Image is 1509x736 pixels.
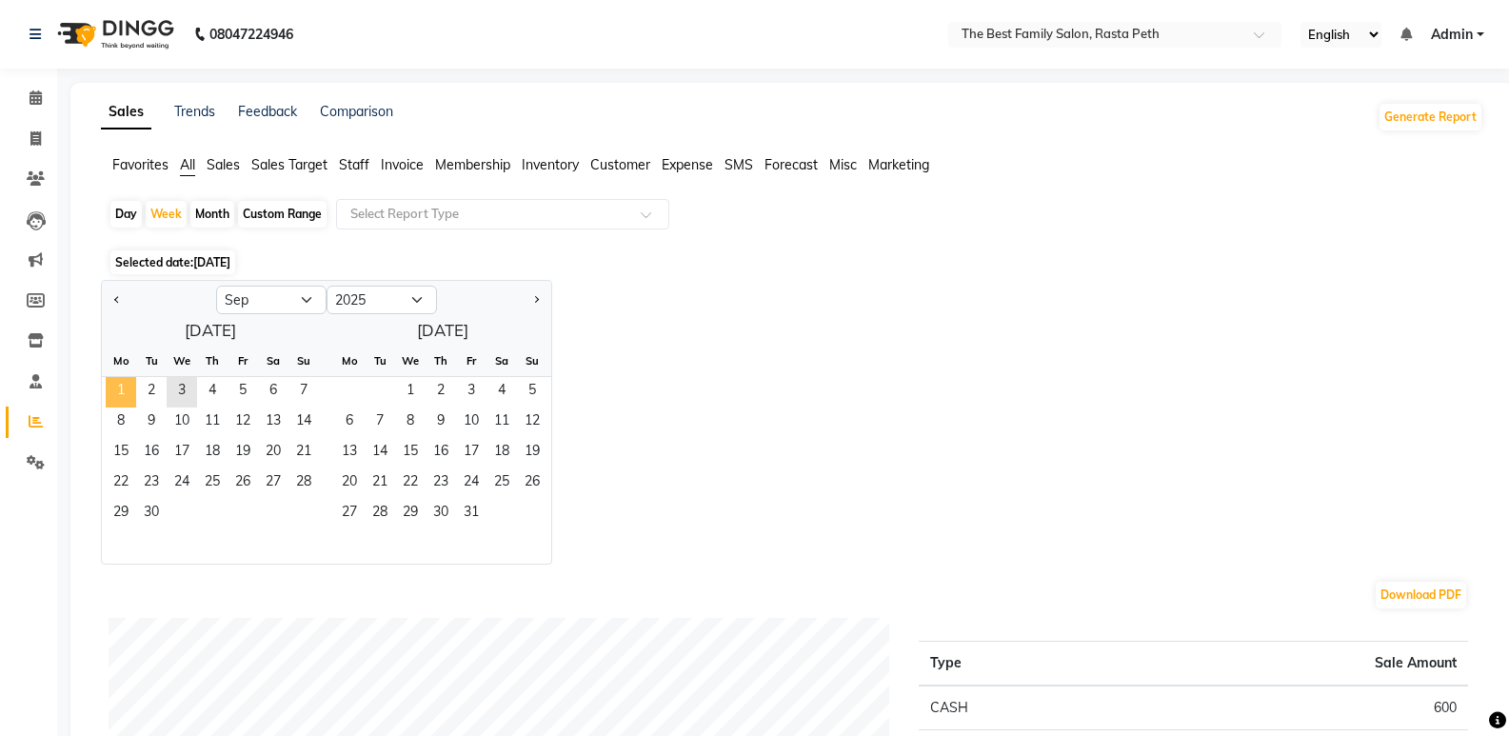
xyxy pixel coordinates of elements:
[180,156,195,173] span: All
[258,438,288,468] span: 20
[136,499,167,529] div: Tuesday, September 30, 2025
[517,438,547,468] div: Sunday, October 19, 2025
[197,377,228,408] div: Thursday, September 4, 2025
[517,468,547,499] span: 26
[288,468,319,499] div: Sunday, September 28, 2025
[456,377,486,408] div: Friday, October 3, 2025
[193,255,230,269] span: [DATE]
[167,408,197,438] div: Wednesday, September 10, 2025
[106,408,136,438] div: Monday, September 8, 2025
[228,468,258,499] span: 26
[49,8,179,61] img: logo
[334,468,365,499] div: Monday, October 20, 2025
[426,468,456,499] span: 23
[365,408,395,438] div: Tuesday, October 7, 2025
[146,201,187,228] div: Week
[365,408,395,438] span: 7
[228,377,258,408] div: Friday, September 5, 2025
[288,346,319,376] div: Su
[320,103,393,120] a: Comparison
[426,346,456,376] div: Th
[167,377,197,408] span: 3
[327,286,437,314] select: Select year
[486,408,517,438] span: 11
[167,408,197,438] span: 10
[395,408,426,438] span: 8
[486,468,517,499] div: Saturday, October 25, 2025
[106,468,136,499] span: 22
[251,156,328,173] span: Sales Target
[456,438,486,468] div: Friday, October 17, 2025
[136,408,167,438] span: 9
[334,408,365,438] div: Monday, October 6, 2025
[197,377,228,408] span: 4
[136,499,167,529] span: 30
[1431,25,1473,45] span: Admin
[426,499,456,529] div: Thursday, October 30, 2025
[365,438,395,468] div: Tuesday, October 14, 2025
[1121,686,1468,730] td: 600
[238,103,297,120] a: Feedback
[517,438,547,468] span: 19
[106,468,136,499] div: Monday, September 22, 2025
[106,438,136,468] div: Monday, September 15, 2025
[334,438,365,468] div: Monday, October 13, 2025
[197,438,228,468] span: 18
[517,377,547,408] span: 5
[456,408,486,438] div: Friday, October 10, 2025
[829,156,857,173] span: Misc
[228,377,258,408] span: 5
[868,156,929,173] span: Marketing
[435,156,510,173] span: Membership
[395,408,426,438] div: Wednesday, October 8, 2025
[395,438,426,468] span: 15
[456,499,486,529] span: 31
[426,377,456,408] div: Thursday, October 2, 2025
[288,468,319,499] span: 28
[395,499,426,529] span: 29
[919,686,1121,730] td: CASH
[486,377,517,408] span: 4
[258,346,288,376] div: Sa
[228,408,258,438] div: Friday, September 12, 2025
[197,468,228,499] div: Thursday, September 25, 2025
[456,408,486,438] span: 10
[106,438,136,468] span: 15
[365,346,395,376] div: Tu
[106,377,136,408] span: 1
[1121,642,1468,686] th: Sale Amount
[167,468,197,499] div: Wednesday, September 24, 2025
[136,438,167,468] div: Tuesday, September 16, 2025
[288,438,319,468] div: Sunday, September 21, 2025
[456,499,486,529] div: Friday, October 31, 2025
[395,438,426,468] div: Wednesday, October 15, 2025
[106,346,136,376] div: Mo
[456,468,486,499] div: Friday, October 24, 2025
[522,156,579,173] span: Inventory
[207,156,240,173] span: Sales
[228,468,258,499] div: Friday, September 26, 2025
[517,377,547,408] div: Sunday, October 5, 2025
[167,346,197,376] div: We
[365,438,395,468] span: 14
[288,408,319,438] div: Sunday, September 14, 2025
[334,346,365,376] div: Mo
[106,377,136,408] div: Monday, September 1, 2025
[456,377,486,408] span: 3
[106,499,136,529] div: Monday, September 29, 2025
[136,377,167,408] span: 2
[136,438,167,468] span: 16
[288,377,319,408] span: 7
[486,346,517,376] div: Sa
[136,346,167,376] div: Tu
[365,468,395,499] div: Tuesday, October 21, 2025
[486,438,517,468] span: 18
[106,408,136,438] span: 8
[209,8,293,61] b: 08047224946
[334,408,365,438] span: 6
[101,95,151,129] a: Sales
[426,468,456,499] div: Thursday, October 23, 2025
[426,377,456,408] span: 2
[486,438,517,468] div: Saturday, October 18, 2025
[174,103,215,120] a: Trends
